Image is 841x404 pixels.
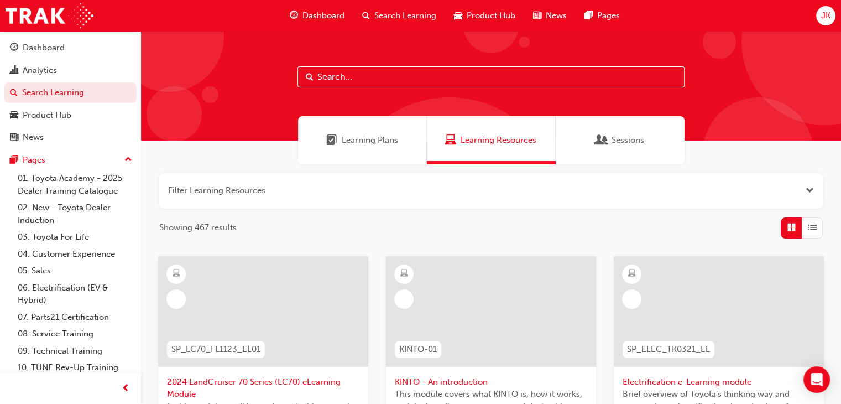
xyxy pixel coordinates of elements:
[23,64,57,77] div: Analytics
[13,309,137,326] a: 07. Parts21 Certification
[816,6,835,25] button: JK
[171,343,260,356] span: SP_LC70_FL1123_EL01
[556,116,685,164] a: SessionsSessions
[399,343,437,356] span: KINTO-01
[576,4,629,27] a: pages-iconPages
[4,127,137,148] a: News
[281,4,353,27] a: guage-iconDashboard
[4,105,137,126] a: Product Hub
[23,131,44,144] div: News
[13,262,137,279] a: 05. Sales
[374,9,436,22] span: Search Learning
[524,4,576,27] a: news-iconNews
[167,376,359,401] span: 2024 LandCruiser 70 Series (LC70) eLearning Module
[297,66,685,87] input: Search...
[4,82,137,103] a: Search Learning
[353,4,445,27] a: search-iconSearch Learning
[13,229,137,246] a: 03. Toyota For Life
[4,38,137,58] a: Dashboard
[10,156,18,165] span: pages-icon
[122,382,130,396] span: prev-icon
[787,221,796,234] span: Grid
[546,9,567,22] span: News
[4,150,137,170] button: Pages
[10,66,18,76] span: chart-icon
[445,4,524,27] a: car-iconProduct Hub
[454,9,462,23] span: car-icon
[13,343,137,360] a: 09. Technical Training
[306,71,314,84] span: Search
[326,134,337,147] span: Learning Plans
[584,9,593,23] span: pages-icon
[627,343,710,356] span: SP_ELEC_TK0321_EL
[13,246,137,263] a: 04. Customer Experience
[13,279,137,309] a: 06. Electrification (EV & Hybrid)
[628,267,636,281] span: learningResourceType_ELEARNING-icon
[4,35,137,150] button: DashboardAnalyticsSearch LearningProduct HubNews
[173,267,180,281] span: learningResourceType_ELEARNING-icon
[6,3,93,28] img: Trak
[23,109,71,122] div: Product Hub
[445,134,456,147] span: Learning Resources
[13,199,137,229] a: 02. New - Toyota Dealer Induction
[4,60,137,81] a: Analytics
[808,221,817,234] span: List
[10,43,18,53] span: guage-icon
[427,116,556,164] a: Learning ResourcesLearning Resources
[159,221,237,234] span: Showing 467 results
[803,366,830,393] div: Open Intercom Messenger
[342,134,398,147] span: Learning Plans
[13,359,137,376] a: 10. TUNE Rev-Up Training
[302,9,344,22] span: Dashboard
[13,170,137,199] a: 01. Toyota Academy - 2025 Dealer Training Catalogue
[395,376,587,389] span: KINTO - An introduction
[596,134,607,147] span: Sessions
[533,9,541,23] span: news-icon
[612,134,644,147] span: Sessions
[467,9,515,22] span: Product Hub
[10,133,18,143] span: news-icon
[461,134,536,147] span: Learning Resources
[362,9,370,23] span: search-icon
[124,153,132,167] span: up-icon
[23,154,45,167] div: Pages
[298,116,427,164] a: Learning PlansLearning Plans
[597,9,620,22] span: Pages
[806,184,814,197] button: Open the filter
[13,325,137,343] a: 08. Service Training
[290,9,298,23] span: guage-icon
[400,267,408,281] span: learningResourceType_ELEARNING-icon
[10,88,18,98] span: search-icon
[23,42,65,54] div: Dashboard
[821,9,830,22] span: JK
[10,111,18,121] span: car-icon
[623,376,815,389] span: Electrification e-Learning module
